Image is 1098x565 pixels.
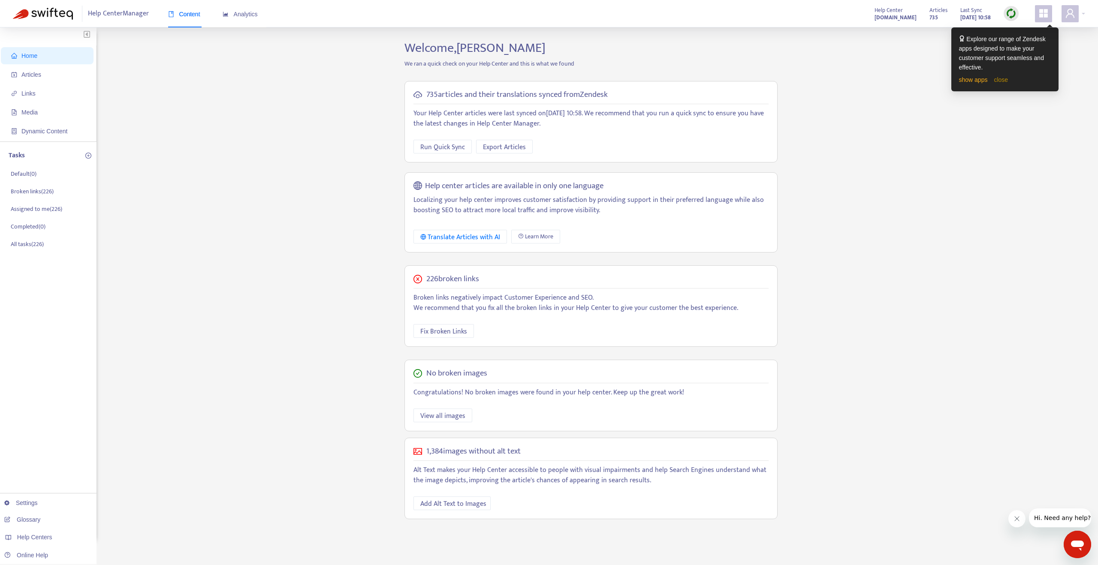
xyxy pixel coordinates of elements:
[960,13,991,22] strong: [DATE] 10:58
[21,128,67,135] span: Dynamic Content
[875,12,917,22] a: [DOMAIN_NAME]
[413,108,769,129] p: Your Help Center articles were last synced on [DATE] 10:58 . We recommend that you run a quick sy...
[1064,531,1091,558] iframe: Button to launch messaging window
[11,90,17,96] span: link
[426,369,487,379] h5: No broken images
[1038,8,1049,18] span: appstore
[223,11,258,18] span: Analytics
[420,232,501,243] div: Translate Articles with AI
[413,90,422,99] span: cloud-sync
[420,499,486,509] span: Add Alt Text to Images
[413,409,472,422] button: View all images
[11,169,36,178] p: Default ( 0 )
[476,140,533,153] button: Export Articles
[21,71,41,78] span: Articles
[413,369,422,378] span: check-circle
[11,222,45,231] p: Completed ( 0 )
[413,496,491,510] button: Add Alt Text to Images
[1065,8,1075,18] span: user
[511,230,560,243] a: Learn More
[404,37,546,59] span: Welcome, [PERSON_NAME]
[9,150,25,161] p: Tasks
[13,8,73,20] img: Swifteq
[11,53,17,59] span: home
[223,11,229,17] span: area-chart
[959,34,1051,72] div: Explore our range of Zendesk apps designed to make your customer support seamless and effective.
[21,109,38,116] span: Media
[929,6,947,15] span: Articles
[1006,8,1017,19] img: sync.dc5367851b00ba804db3.png
[4,516,40,523] a: Glossary
[420,142,465,153] span: Run Quick Sync
[875,13,917,22] strong: [DOMAIN_NAME]
[413,293,769,313] p: Broken links negatively impact Customer Experience and SEO. We recommend that you fix all the bro...
[168,11,174,17] span: book
[875,6,903,15] span: Help Center
[413,447,422,456] span: picture
[413,195,769,216] p: Localizing your help center improves customer satisfaction by providing support in their preferre...
[413,181,422,191] span: global
[11,72,17,78] span: account-book
[425,181,603,191] h5: Help center articles are available in only one language
[420,326,467,337] span: Fix Broken Links
[11,109,17,115] span: file-image
[1008,510,1026,527] iframe: Close message
[21,90,36,97] span: Links
[413,324,474,338] button: Fix Broken Links
[1029,508,1091,527] iframe: Message from company
[4,552,48,559] a: Online Help
[168,11,200,18] span: Content
[426,447,521,457] h5: 1,384 images without alt text
[11,128,17,134] span: container
[483,142,526,153] span: Export Articles
[525,232,553,241] span: Learn More
[960,6,982,15] span: Last Sync
[4,499,38,506] a: Settings
[426,274,479,284] h5: 226 broken links
[413,140,472,153] button: Run Quick Sync
[11,240,44,249] p: All tasks ( 226 )
[929,13,938,22] strong: 735
[413,388,769,398] p: Congratulations! No broken images were found in your help center. Keep up the great work!
[413,465,769,486] p: Alt Text makes your Help Center accessible to people with visual impairments and help Search Engi...
[11,187,54,196] p: Broken links ( 226 )
[21,52,37,59] span: Home
[17,534,52,541] span: Help Centers
[413,275,422,283] span: close-circle
[959,76,988,83] a: show apps
[413,230,507,243] button: Translate Articles with AI
[398,59,784,68] p: We ran a quick check on your Help Center and this is what we found
[85,153,91,159] span: plus-circle
[11,204,62,213] p: Assigned to me ( 226 )
[426,90,608,100] h5: 735 articles and their translations synced from Zendesk
[88,6,149,22] span: Help Center Manager
[994,76,1008,83] a: close
[420,411,465,421] span: View all images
